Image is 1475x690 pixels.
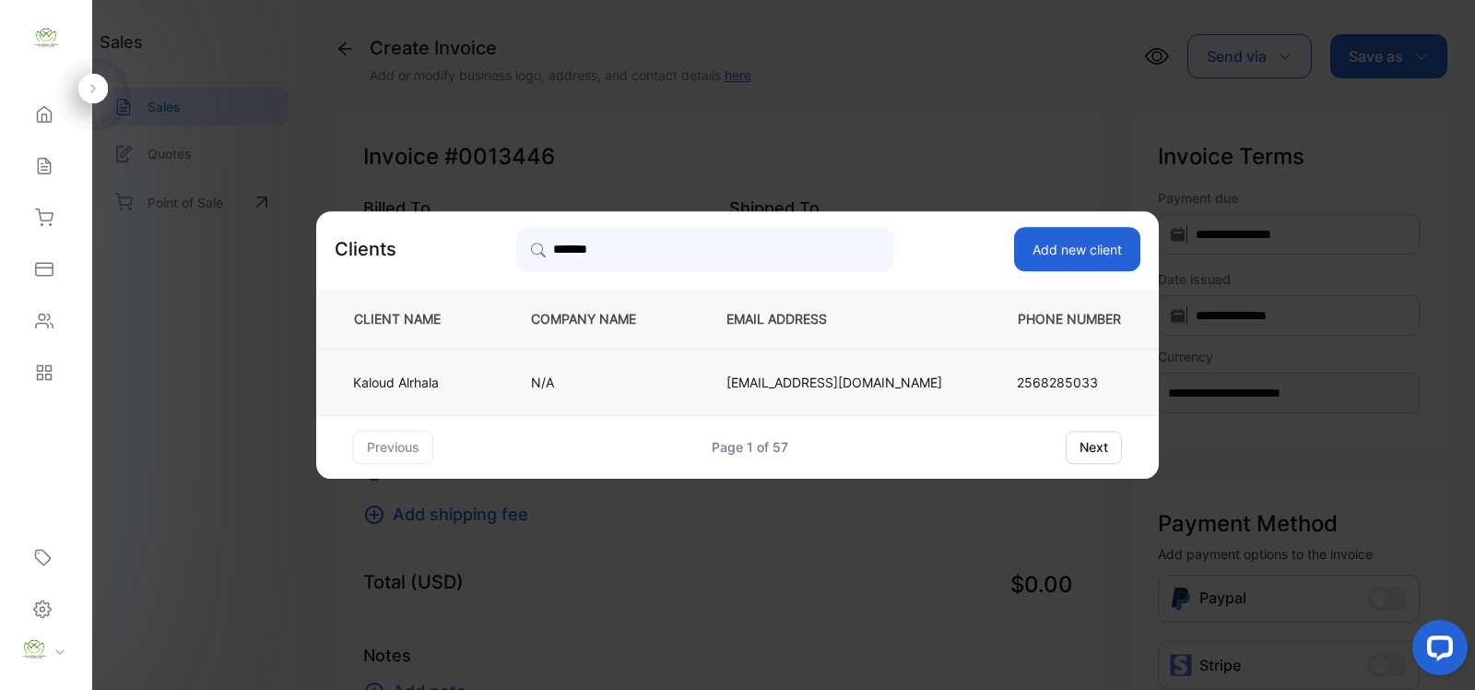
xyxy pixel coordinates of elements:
[726,373,942,392] p: [EMAIL_ADDRESS][DOMAIN_NAME]
[1014,227,1140,271] button: Add new client
[20,636,48,663] img: profile
[1017,373,1122,392] p: 2568285033
[32,24,60,52] img: logo
[531,373,666,392] p: N/A
[1398,613,1475,690] iframe: LiveChat chat widget
[712,437,788,457] div: Page 1 of 57
[353,373,456,392] p: Kaloud Alrhala
[1066,431,1122,464] button: next
[335,235,396,263] p: Clients
[531,310,666,329] p: COMPANY NAME
[726,310,942,329] p: EMAIL ADDRESS
[347,310,470,329] p: CLIENT NAME
[353,431,433,464] button: previous
[1003,310,1128,329] p: PHONE NUMBER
